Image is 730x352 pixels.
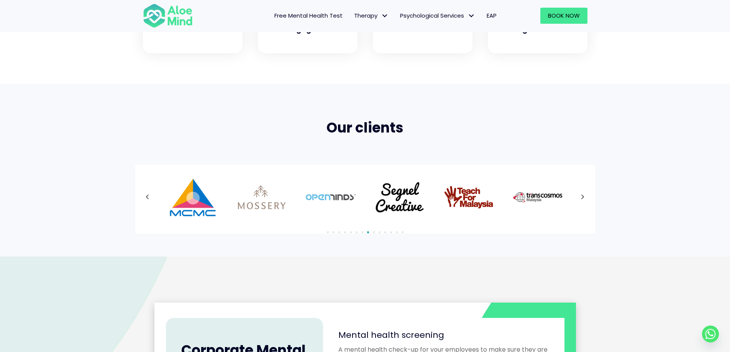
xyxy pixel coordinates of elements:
a: Free Mental Health Test [269,8,348,24]
a: 4 [344,231,346,233]
img: Aloe Mind Malaysia | Mental Healthcare Services in Malaysia and Singapore [237,172,287,222]
a: 8 [367,231,369,233]
img: Aloe Mind Malaysia | Mental Healthcare Services in Malaysia and Singapore [444,172,494,222]
span: Psychological Services [400,11,475,20]
span: Mental health screening [338,329,444,341]
span: Book Now [548,11,580,20]
img: Aloe mind Logo [143,3,193,28]
span: Our clients [326,118,404,138]
a: 3 [338,231,340,233]
a: Psychological ServicesPsychological Services: submenu [394,8,481,24]
a: 6 [356,231,358,233]
a: 1 [327,231,329,233]
div: Slide 10 of 5 [306,172,356,222]
a: 12 [390,231,392,233]
a: 2 [333,231,335,233]
span: Therapy [354,11,389,20]
div: Slide 12 of 5 [444,172,494,222]
a: 5 [350,231,352,233]
span: EAP [487,11,497,20]
img: Aloe Mind Malaysia | Mental Healthcare Services in Malaysia and Singapore [513,172,563,222]
a: Book Now [540,8,587,24]
div: Slide 11 of 5 [375,172,425,222]
a: 14 [402,231,404,233]
a: 7 [361,231,363,233]
div: Slide 13 of 5 [513,172,563,222]
a: 13 [396,231,398,233]
a: 11 [384,231,386,233]
span: Psychological Services: submenu [466,10,477,21]
a: TherapyTherapy: submenu [348,8,394,24]
img: Aloe Mind Malaysia | Mental Healthcare Services in Malaysia and Singapore [375,172,425,222]
span: Therapy: submenu [379,10,390,21]
a: 10 [379,231,381,233]
a: Whatsapp [702,326,719,342]
img: Aloe Mind Malaysia | Mental Healthcare Services in Malaysia and Singapore [168,172,218,222]
div: Slide 9 of 5 [237,172,287,222]
nav: Menu [203,8,502,24]
span: Free Mental Health Test [274,11,343,20]
a: EAP [481,8,502,24]
img: Aloe Mind Malaysia | Mental Healthcare Services in Malaysia and Singapore [306,172,356,222]
a: 9 [373,231,375,233]
div: Slide 8 of 5 [168,172,218,222]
